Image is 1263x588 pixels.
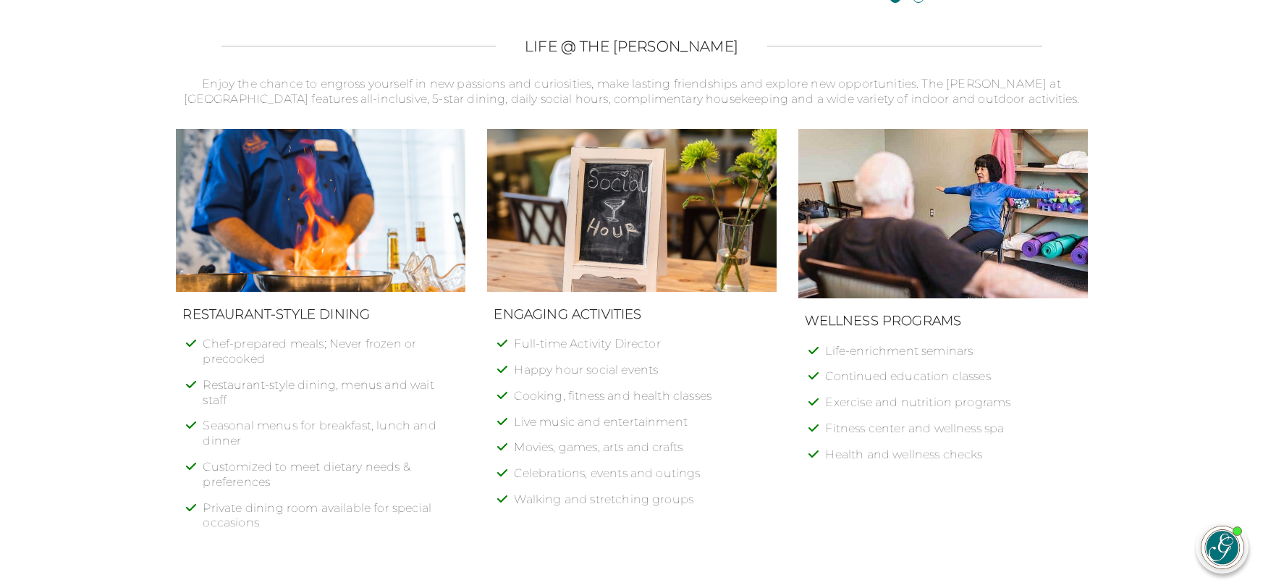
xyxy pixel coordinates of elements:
li: Restaurant-style dining, menus and wait staff [203,378,458,419]
h3: Restaurant-Style Dining [183,307,458,323]
li: Cooking, fitness and health classes [515,389,769,415]
h2: LIFE @ THE [PERSON_NAME] [525,38,738,55]
li: Movies, games, arts and crafts [515,440,769,466]
h3: Wellness Programs [806,314,1081,329]
img: Chef shown flambeing dish during cooking demonstration [176,129,465,292]
li: Health and wellness checks [826,448,1081,474]
li: Full-time Activity Director [515,337,769,363]
li: Chef-prepared meals; Never frozen or precooked [203,337,458,378]
iframe: iframe [976,182,1249,507]
li: Exercise and nutrition programs [826,395,1081,421]
li: Seasonal menus for breakfast, lunch and dinner [203,419,458,460]
li: Walking and stretching groups [515,492,769,518]
img: avatar [1201,526,1243,568]
p: Enjoy the chance to engross yourself in new passions and curiosities, make lasting friendships an... [176,77,1088,107]
li: Happy hour social events [515,363,769,389]
li: Private dining room available for special occasions [203,501,458,542]
img: Chalkboard sign with Social Hour written on it [487,129,777,292]
li: Life-enrichment seminars [826,344,1081,370]
li: Continued education classes [826,369,1081,395]
img: Yoga instructor leading a stretching class [798,129,1088,298]
h3: Engaging Activities [494,307,769,323]
li: Live music and entertainment [515,415,769,441]
li: Customized to meet dietary needs & preferences [203,460,458,501]
li: Fitness center and wellness spa [826,421,1081,448]
li: Celebrations, events and outings [515,466,769,492]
